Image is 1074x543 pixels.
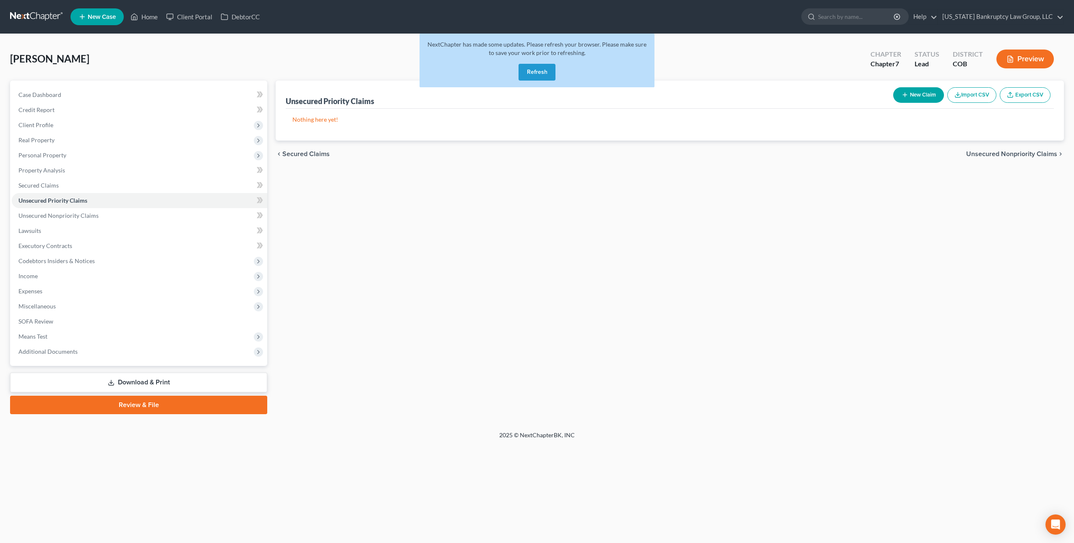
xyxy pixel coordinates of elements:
button: Import CSV [947,87,996,103]
button: Unsecured Nonpriority Claims chevron_right [966,151,1064,157]
span: Unsecured Priority Claims [18,197,87,204]
a: Client Portal [162,9,216,24]
button: Refresh [519,64,555,81]
div: COB [953,59,983,69]
div: Status [915,50,939,59]
a: Unsecured Priority Claims [12,193,267,208]
div: Unsecured Priority Claims [286,96,374,106]
span: Miscellaneous [18,303,56,310]
span: New Case [88,14,116,20]
span: Unsecured Nonpriority Claims [18,212,99,219]
span: Codebtors Insiders & Notices [18,257,95,264]
a: Credit Report [12,102,267,117]
div: District [953,50,983,59]
p: Nothing here yet! [292,115,1047,124]
span: Case Dashboard [18,91,61,98]
span: 7 [895,60,899,68]
span: Executory Contracts [18,242,72,249]
a: Help [909,9,937,24]
span: Secured Claims [282,151,330,157]
a: Export CSV [1000,87,1051,103]
span: Secured Claims [18,182,59,189]
button: Preview [996,50,1054,68]
i: chevron_right [1057,151,1064,157]
a: Download & Print [10,373,267,392]
a: Review & File [10,396,267,414]
a: Unsecured Nonpriority Claims [12,208,267,223]
span: Credit Report [18,106,55,113]
input: Search by name... [818,9,895,24]
button: chevron_left Secured Claims [276,151,330,157]
span: Additional Documents [18,348,78,355]
div: Chapter [871,59,901,69]
button: New Claim [893,87,944,103]
span: Unsecured Nonpriority Claims [966,151,1057,157]
span: [PERSON_NAME] [10,52,89,65]
a: DebtorCC [216,9,264,24]
span: SOFA Review [18,318,53,325]
a: Lawsuits [12,223,267,238]
span: NextChapter has made some updates. Please refresh your browser. Please make sure to save your wor... [428,41,646,56]
span: Property Analysis [18,167,65,174]
span: Real Property [18,136,55,144]
a: Home [126,9,162,24]
span: Means Test [18,333,47,340]
a: Secured Claims [12,178,267,193]
div: Open Intercom Messenger [1045,514,1066,535]
a: [US_STATE] Bankruptcy Law Group, LLC [938,9,1064,24]
a: SOFA Review [12,314,267,329]
a: Property Analysis [12,163,267,178]
i: chevron_left [276,151,282,157]
span: Income [18,272,38,279]
div: Lead [915,59,939,69]
span: Personal Property [18,151,66,159]
div: 2025 © NextChapterBK, INC [298,431,776,446]
span: Client Profile [18,121,53,128]
div: Chapter [871,50,901,59]
a: Executory Contracts [12,238,267,253]
a: Case Dashboard [12,87,267,102]
span: Lawsuits [18,227,41,234]
span: Expenses [18,287,42,295]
